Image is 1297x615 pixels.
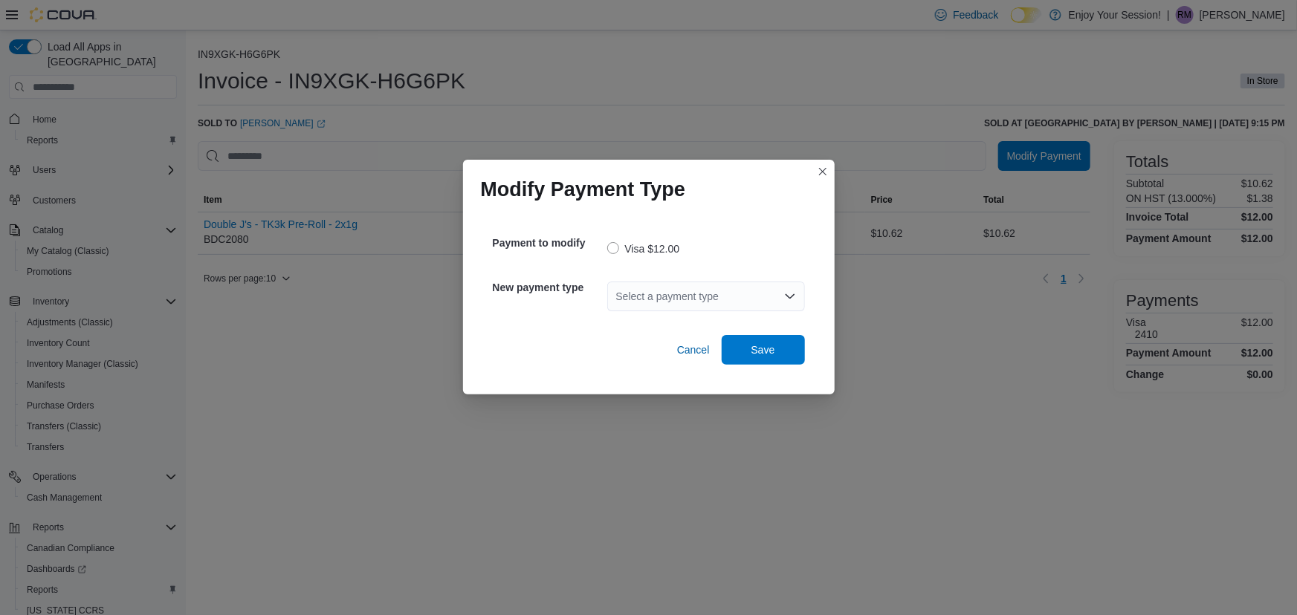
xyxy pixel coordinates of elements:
label: Visa $12.00 [607,240,680,258]
button: Open list of options [784,290,796,302]
h5: Payment to modify [493,228,604,258]
h5: New payment type [493,273,604,302]
span: Cancel [677,342,710,357]
button: Save [722,335,805,365]
input: Accessible screen reader label [616,287,618,305]
span: Save [751,342,775,357]
button: Cancel [671,335,716,365]
button: Closes this modal window [814,163,832,180]
h1: Modify Payment Type [481,178,686,201]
